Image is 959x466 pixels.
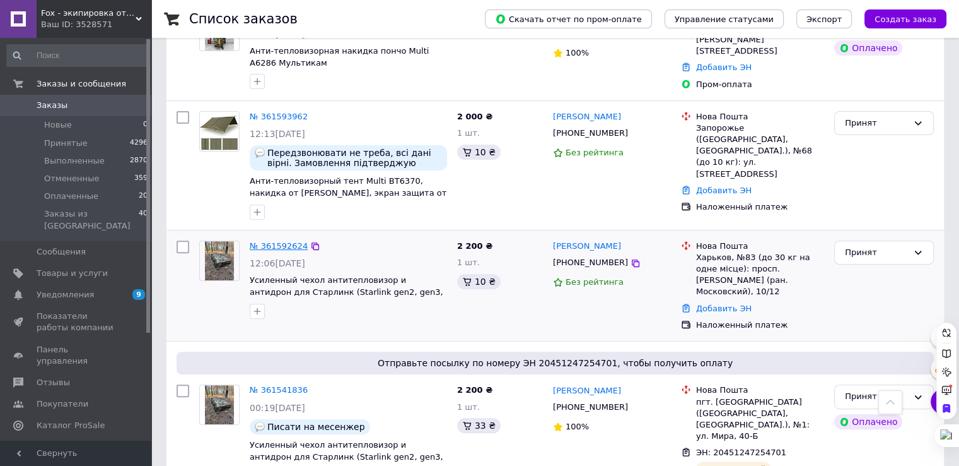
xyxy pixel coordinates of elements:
[139,191,148,202] span: 20
[132,289,145,300] span: 9
[696,320,824,331] div: Наложенный платеж
[696,63,752,72] a: Добавить ЭН
[134,173,148,184] span: 359
[37,246,86,258] span: Сообщения
[250,241,308,251] a: № 361592624
[250,129,305,139] span: 12:13[DATE]
[457,128,480,138] span: 1 шт.
[696,201,824,213] div: Наложенный платеж
[457,418,501,433] div: 33 ₴
[41,8,136,19] span: Fox - экипировка от мировых производителей
[696,397,824,443] div: пгт. [GEOGRAPHIC_DATA] ([GEOGRAPHIC_DATA], [GEOGRAPHIC_DATA].), №1: ул. Мира, 40-Б
[267,148,442,168] span: Передзвонювати не треба, всі дані вірні. Замовлення підтверджую
[696,385,824,396] div: Нова Пошта
[44,155,105,167] span: Выполненные
[696,304,752,313] a: Добавить ЭН
[130,155,148,167] span: 2870
[44,208,139,231] span: Заказы из [GEOGRAPHIC_DATA]
[845,246,908,260] div: Принят
[41,19,151,30] div: Ваш ID: 3528571
[44,191,98,202] span: Оплаченные
[37,420,105,431] span: Каталог ProSale
[250,176,446,209] a: Анти-тепловизорный тент Multi ВТ6370, накидка от [PERSON_NAME], экран защита от тепловизора, анти...
[457,258,480,267] span: 1 шт.
[37,398,88,410] span: Покупатели
[205,241,235,280] img: Фото товару
[37,100,67,111] span: Заказы
[852,14,946,23] a: Создать заказ
[553,402,628,412] span: [PHONE_NUMBER]
[457,274,501,289] div: 10 ₴
[37,268,108,279] span: Товары и услуги
[250,258,305,268] span: 12:06[DATE]
[696,79,824,90] div: Пром-оплата
[143,119,148,131] span: 0
[553,258,628,267] span: [PHONE_NUMBER]
[553,128,628,138] span: [PHONE_NUMBER]
[44,173,99,184] span: Отмененные
[250,385,308,395] a: № 361541836
[696,448,786,457] span: ЭН: 20451247254701
[495,13,642,25] span: Скачать отчет по пром-оплате
[182,357,929,369] span: Отправьте посылку по номеру ЭН 20451247254701, чтобы получить оплату
[566,422,589,431] span: 100%
[845,390,908,403] div: Принят
[199,241,240,281] a: Фото товару
[696,241,824,252] div: Нова Пошта
[845,117,908,130] div: Принят
[44,119,72,131] span: Новые
[255,148,265,158] img: :speech_balloon:
[485,9,652,28] button: Скачать отчет по пром-оплате
[200,112,239,151] img: Фото товару
[875,15,936,24] span: Создать заказ
[250,275,443,308] a: Усиленный чехол антитепловизор и антидрон для Старлинк (Starlink gen2, gen3, gen4 ) Мультикам, Gen 3
[139,208,148,231] span: 40
[553,385,621,397] a: [PERSON_NAME]
[37,311,117,333] span: Показатели работы компании
[37,289,94,301] span: Уведомления
[696,252,824,298] div: Харьков, №83 (до 30 кг на одне місце): просп. [PERSON_NAME] (ран. Московский), 10/12
[250,112,308,121] a: № 361593962
[255,422,265,432] img: :speech_balloon:
[553,241,621,253] a: [PERSON_NAME]
[457,145,501,160] div: 10 ₴
[696,186,752,195] a: Добавить ЭН
[796,9,852,28] button: Экспорт
[931,389,956,414] button: Чат с покупателем2
[205,385,235,424] img: Фото товару
[696,22,824,57] div: пгт. Шабельковка, №1: ул. [PERSON_NAME][STREET_ADDRESS]
[665,9,784,28] button: Управление статусами
[37,78,126,90] span: Заказы и сообщения
[250,46,429,68] a: Анти-тепловизорная накидка пончо Multi А6286 Мультикам
[250,403,305,413] span: 00:19[DATE]
[250,29,305,39] span: 12:30[DATE]
[37,377,70,388] span: Отзывы
[267,422,365,432] span: Писати на месенжер
[566,48,589,57] span: 100%
[675,15,774,24] span: Управление статусами
[457,385,492,395] span: 2 200 ₴
[457,402,480,412] span: 1 шт.
[130,138,148,149] span: 4296
[834,414,902,429] div: Оплачено
[189,11,298,27] h1: Список заказов
[457,112,492,121] span: 2 000 ₴
[37,344,117,367] span: Панель управления
[864,9,946,28] button: Создать заказ
[199,385,240,425] a: Фото товару
[566,277,624,287] span: Без рейтинга
[6,44,149,67] input: Поиск
[696,111,824,122] div: Нова Пошта
[834,40,902,56] div: Оплачено
[806,15,842,24] span: Экспорт
[566,148,624,157] span: Без рейтинга
[199,111,240,152] a: Фото товару
[553,111,621,123] a: [PERSON_NAME]
[457,241,492,251] span: 2 200 ₴
[696,122,824,180] div: Запорожье ([GEOGRAPHIC_DATA], [GEOGRAPHIC_DATA].), №68 (до 10 кг): ул. [STREET_ADDRESS]
[44,138,88,149] span: Принятые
